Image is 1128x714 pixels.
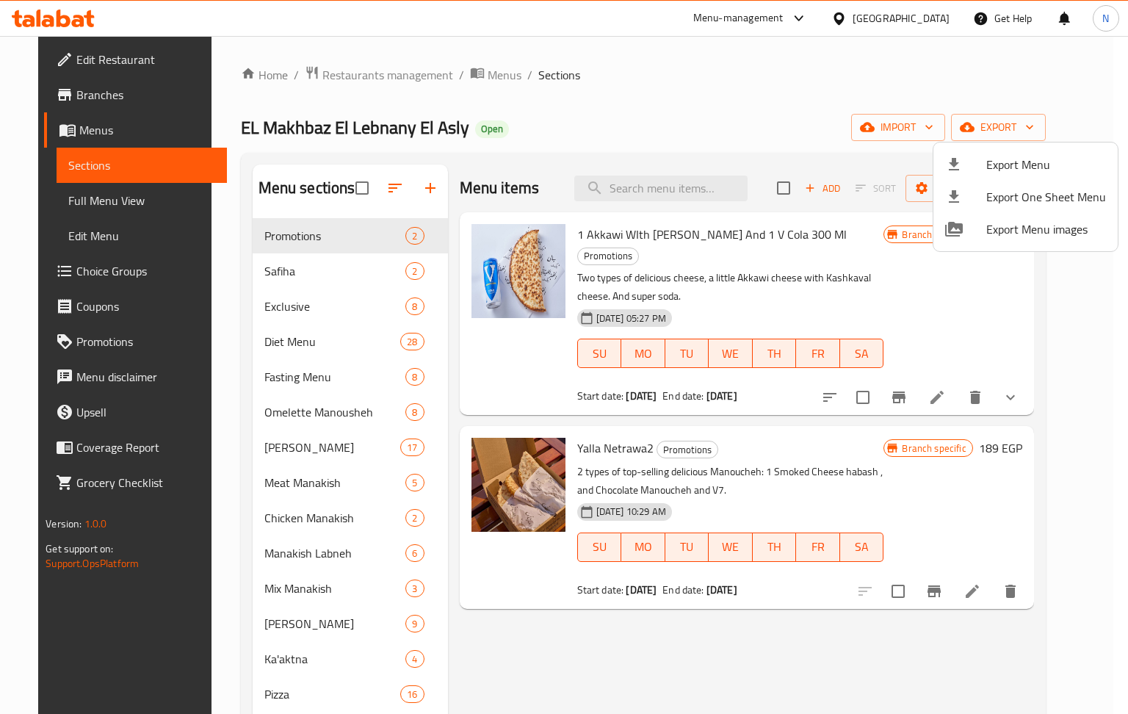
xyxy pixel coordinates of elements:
[933,181,1118,213] li: Export one sheet menu items
[986,188,1106,206] span: Export One Sheet Menu
[986,220,1106,238] span: Export Menu images
[933,213,1118,245] li: Export Menu images
[933,148,1118,181] li: Export menu items
[986,156,1106,173] span: Export Menu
